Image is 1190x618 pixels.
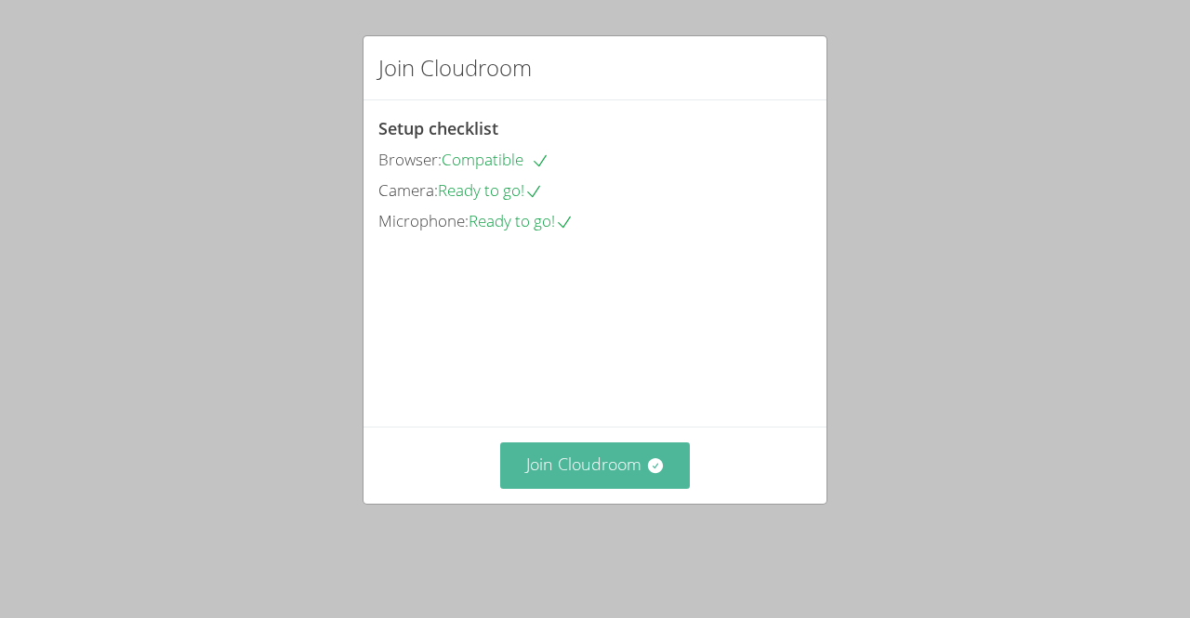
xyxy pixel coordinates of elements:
span: Ready to go! [438,179,543,201]
span: Camera: [378,179,438,201]
span: Ready to go! [469,210,574,231]
button: Join Cloudroom [500,442,691,488]
span: Browser: [378,149,442,170]
span: Microphone: [378,210,469,231]
span: Compatible [442,149,549,170]
h2: Join Cloudroom [378,51,532,85]
span: Setup checklist [378,117,498,139]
